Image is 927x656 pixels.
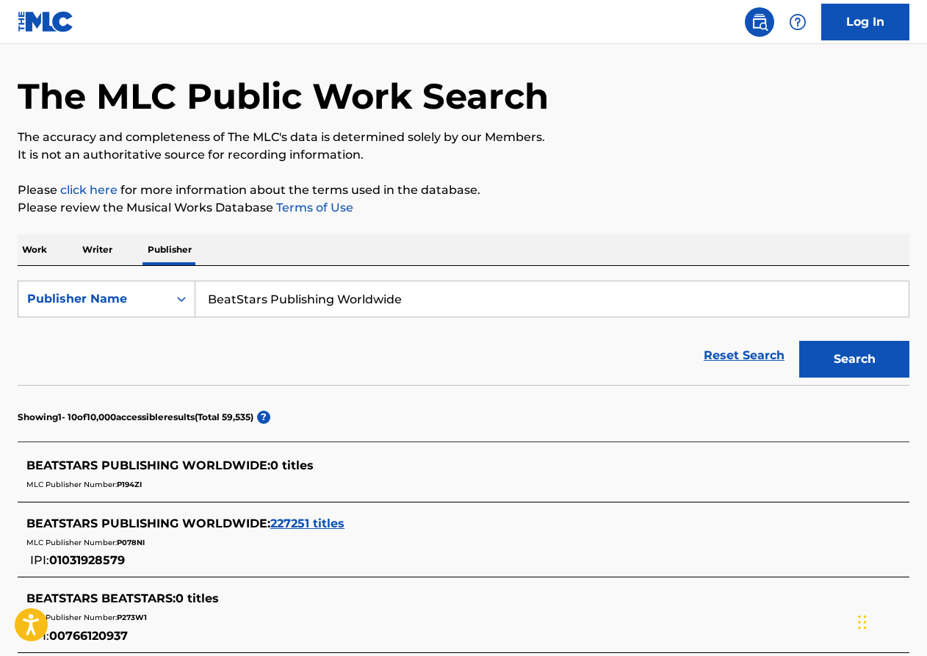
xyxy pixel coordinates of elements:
[117,613,147,622] span: P273W1
[18,129,909,146] p: The accuracy and completeness of The MLC's data is determined solely by our Members.
[18,199,909,217] p: Please review the Musical Works Database
[176,591,219,605] span: 0 titles
[26,458,270,472] span: BEATSTARS PUBLISHING WORLDWIDE :
[273,201,353,215] a: Terms of Use
[26,516,270,530] span: BEATSTARS PUBLISHING WORLDWIDE :
[257,411,270,424] span: ?
[858,600,867,644] div: Drag
[18,146,909,164] p: It is not an authoritative source for recording information.
[18,234,51,265] p: Work
[30,553,49,567] span: IPI:
[143,234,196,265] p: Publisher
[270,458,314,472] span: 0 titles
[789,13,807,31] img: help
[18,281,909,385] form: Search Form
[745,7,774,37] a: Public Search
[27,290,159,308] div: Publisher Name
[30,629,49,643] span: IPI:
[49,629,128,643] span: 00766120937
[799,341,909,378] button: Search
[751,13,768,31] img: search
[270,516,345,530] span: 227251 titles
[117,480,142,489] span: P194ZI
[26,613,117,622] span: MLC Publisher Number:
[117,538,145,547] span: P078NI
[26,538,117,547] span: MLC Publisher Number:
[18,181,909,199] p: Please for more information about the terms used in the database.
[18,74,549,118] h1: The MLC Public Work Search
[821,4,909,40] a: Log In
[78,234,117,265] p: Writer
[60,183,118,197] a: click here
[49,553,125,567] span: 01031928579
[18,11,74,32] img: MLC Logo
[696,339,792,372] a: Reset Search
[26,480,117,489] span: MLC Publisher Number:
[854,585,927,656] iframe: Chat Widget
[18,411,253,424] p: Showing 1 - 10 of 10,000 accessible results (Total 59,535 )
[783,7,812,37] div: Help
[26,591,176,605] span: BEATSTARS BEATSTARS :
